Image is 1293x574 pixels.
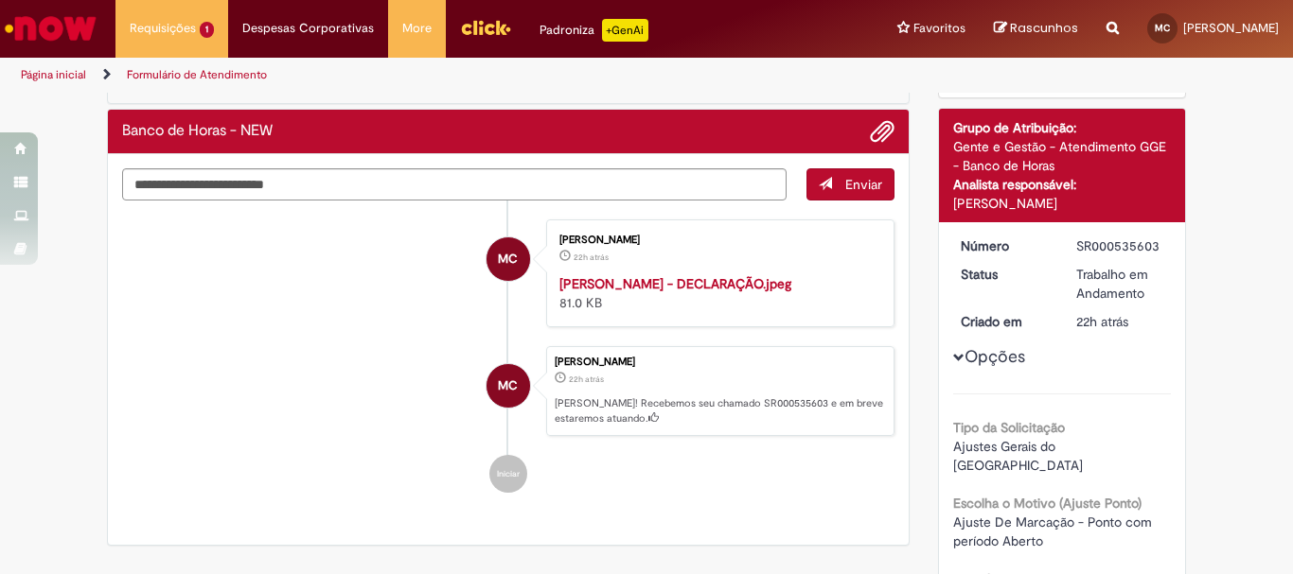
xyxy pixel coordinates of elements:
span: 1 [200,22,214,38]
div: Matheus Henrique Montezuma Silva Carvalho [487,237,530,281]
span: MC [1155,22,1170,34]
p: +GenAi [602,19,648,42]
span: 22h atrás [1076,313,1128,330]
div: Analista responsável: [953,175,1172,194]
time: 27/08/2025 11:13:35 [1076,313,1128,330]
div: Matheus Henrique Montezuma Silva Carvalho [487,364,530,408]
ul: Histórico de tíquete [122,200,894,513]
span: Despesas Corporativas [242,19,374,38]
a: Rascunhos [994,20,1078,38]
span: Requisições [130,19,196,38]
dt: Criado em [947,312,1063,331]
b: Escolha o Motivo (Ajuste Ponto) [953,495,1142,512]
time: 27/08/2025 11:12:02 [574,252,609,263]
b: Tipo da Solicitação [953,419,1065,436]
div: Padroniza [540,19,648,42]
a: [PERSON_NAME] - DECLARAÇÃO.jpeg [559,275,791,292]
span: [PERSON_NAME] [1183,20,1279,36]
img: ServiceNow [2,9,99,47]
textarea: Digite sua mensagem aqui... [122,168,787,200]
span: 22h atrás [569,374,604,385]
div: 27/08/2025 11:13:35 [1076,312,1164,331]
time: 27/08/2025 11:13:35 [569,374,604,385]
span: More [402,19,432,38]
button: Adicionar anexos [870,119,894,144]
span: Enviar [845,176,882,193]
span: Ajustes Gerais do [GEOGRAPHIC_DATA] [953,438,1083,474]
div: 81.0 KB [559,274,875,312]
dt: Status [947,265,1063,284]
ul: Trilhas de página [14,58,848,93]
div: [PERSON_NAME] [559,235,875,246]
div: Grupo de Atribuição: [953,118,1172,137]
span: Favoritos [913,19,965,38]
img: click_logo_yellow_360x200.png [460,13,511,42]
span: 22h atrás [574,252,609,263]
p: [PERSON_NAME]! Recebemos seu chamado SR000535603 e em breve estaremos atuando. [555,396,884,426]
div: Gente e Gestão - Atendimento GGE - Banco de Horas [953,137,1172,175]
h2: Banco de Horas - NEW Histórico de tíquete [122,123,273,140]
dt: Número [947,236,1063,255]
span: MC [498,236,518,282]
div: Trabalho em Andamento [1076,265,1164,303]
div: [PERSON_NAME] [953,194,1172,213]
button: Enviar [806,168,894,200]
div: SR000535603 [1076,236,1164,255]
span: MC [498,363,518,409]
a: Página inicial [21,67,86,82]
span: Ajuste De Marcação - Ponto com período Aberto [953,513,1156,549]
li: Matheus Henrique Montezuma Silva Carvalho [122,346,894,437]
div: [PERSON_NAME] [555,357,884,368]
a: Formulário de Atendimento [127,67,267,82]
span: Rascunhos [1010,19,1078,37]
